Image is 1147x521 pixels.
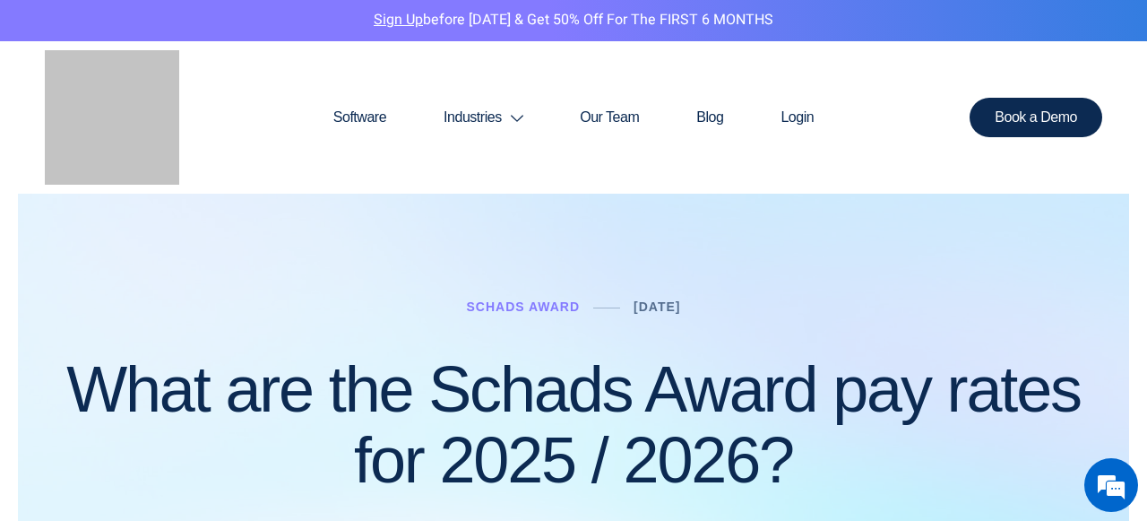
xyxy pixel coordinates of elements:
a: Software [305,74,415,161]
a: Our Team [551,74,668,161]
a: Blog [668,74,752,161]
h1: What are the Schads Award pay rates for 2025 / 2026? [45,354,1102,496]
a: Schads Award [466,300,580,314]
a: Book a Demo [970,98,1102,137]
a: [DATE] [634,300,680,314]
a: Industries [415,74,551,161]
a: Login [752,74,842,161]
a: Sign Up [374,9,423,30]
span: Book a Demo [995,110,1077,125]
p: before [DATE] & Get 50% Off for the FIRST 6 MONTHS [13,9,1134,32]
